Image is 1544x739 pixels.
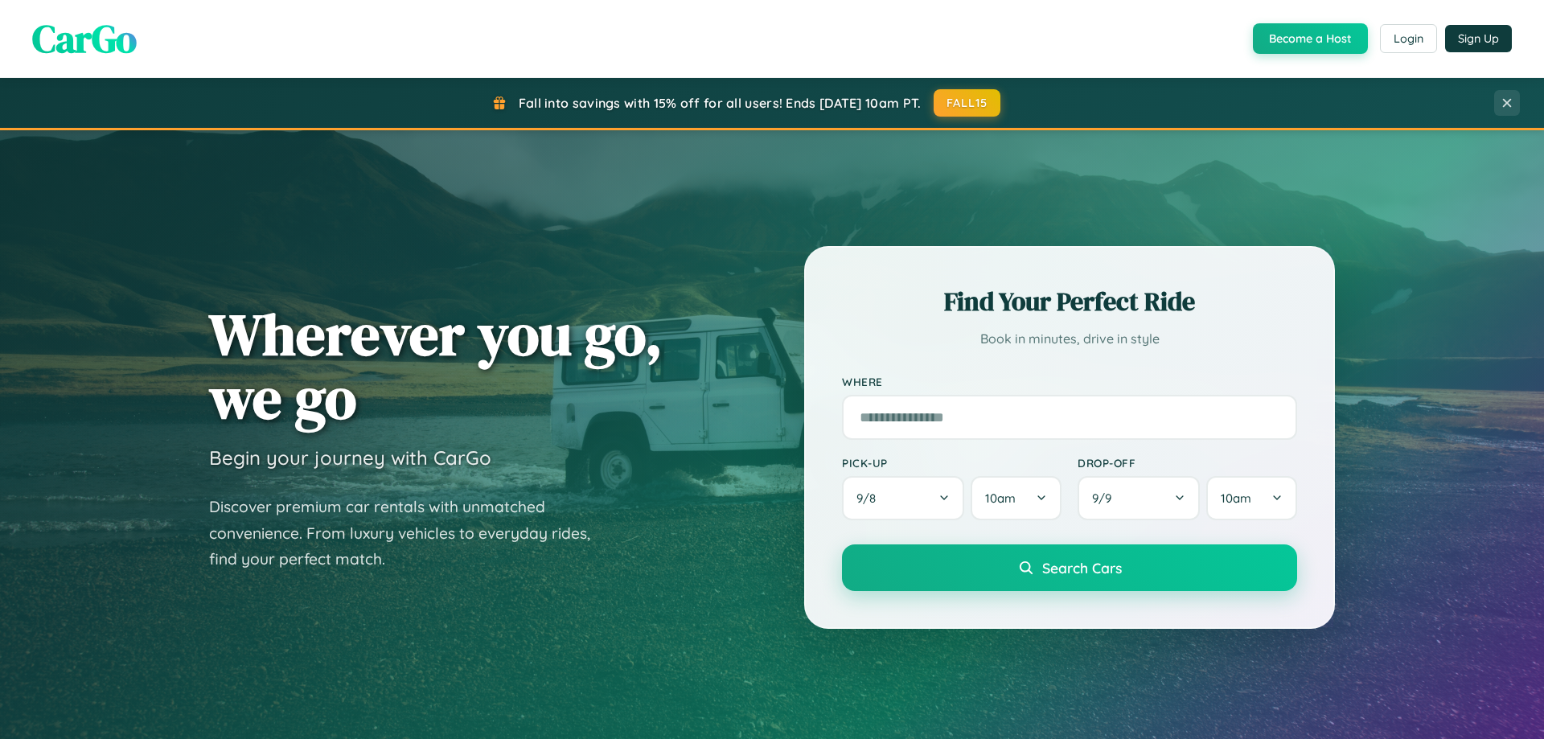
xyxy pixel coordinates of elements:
[934,89,1001,117] button: FALL15
[1380,24,1437,53] button: Login
[1078,476,1200,520] button: 9/9
[1253,23,1368,54] button: Become a Host
[842,375,1297,388] label: Where
[519,95,922,111] span: Fall into savings with 15% off for all users! Ends [DATE] 10am PT.
[32,12,137,65] span: CarGo
[842,476,964,520] button: 9/8
[1206,476,1297,520] button: 10am
[971,476,1061,520] button: 10am
[842,327,1297,351] p: Book in minutes, drive in style
[1042,559,1122,577] span: Search Cars
[842,456,1061,470] label: Pick-up
[985,491,1016,506] span: 10am
[1445,25,1512,52] button: Sign Up
[1092,491,1119,506] span: 9 / 9
[842,544,1297,591] button: Search Cars
[209,302,663,429] h1: Wherever you go, we go
[1078,456,1297,470] label: Drop-off
[856,491,884,506] span: 9 / 8
[842,284,1297,319] h2: Find Your Perfect Ride
[209,494,611,573] p: Discover premium car rentals with unmatched convenience. From luxury vehicles to everyday rides, ...
[1221,491,1251,506] span: 10am
[209,445,491,470] h3: Begin your journey with CarGo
